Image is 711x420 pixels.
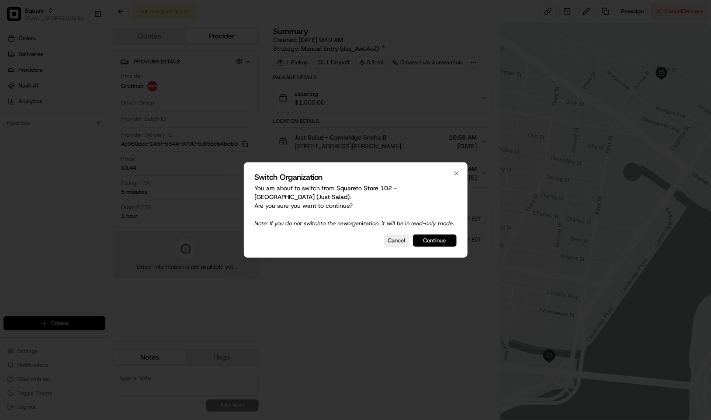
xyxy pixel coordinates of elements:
[255,220,454,227] span: Note: If you do not switch to the new organization, it will be in read-only mode.
[384,234,409,247] button: Cancel
[337,184,357,192] span: Square
[255,184,457,227] p: You are about to switch from to . Are you sure you want to continue?
[413,234,457,247] button: Continue
[255,173,457,181] h2: Switch Organization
